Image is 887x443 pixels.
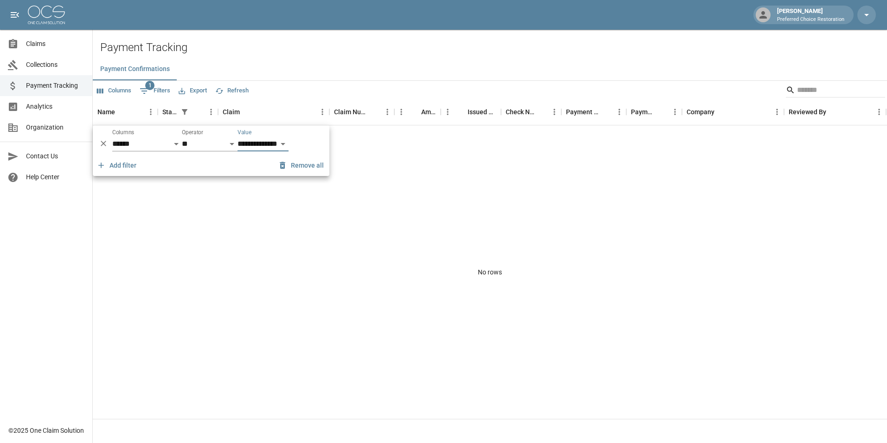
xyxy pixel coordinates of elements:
[182,129,203,137] label: Operator
[204,105,218,119] button: Menu
[95,84,134,98] button: Select columns
[100,41,887,54] h2: Payment Tracking
[329,99,394,125] div: Claim Number
[441,99,501,125] div: Issued Date
[6,6,24,24] button: open drawer
[655,105,668,118] button: Sort
[191,105,204,118] button: Sort
[93,125,887,419] div: No rows
[115,105,128,118] button: Sort
[158,99,218,125] div: Status
[26,81,85,91] span: Payment Tracking
[26,123,85,132] span: Organization
[28,6,65,24] img: ocs-logo-white-transparent.png
[93,58,887,80] div: dynamic tabs
[421,99,436,125] div: Amount
[547,105,561,119] button: Menu
[773,7,848,23] div: [PERSON_NAME]
[218,99,329,125] div: Claim
[93,58,177,80] button: Payment Confirmations
[826,105,839,118] button: Sort
[97,99,115,125] div: Name
[599,105,612,118] button: Sort
[561,99,626,125] div: Payment Method
[26,151,85,161] span: Contact Us
[93,99,158,125] div: Name
[777,16,844,24] p: Preferred Choice Restoration
[238,129,251,137] label: Value
[668,105,682,119] button: Menu
[714,105,727,118] button: Sort
[394,105,408,119] button: Menu
[408,105,421,118] button: Sort
[137,84,173,98] button: Show filters
[872,105,886,119] button: Menu
[784,99,886,125] div: Reviewed By
[380,105,394,119] button: Menu
[631,99,655,125] div: Payment Type
[770,105,784,119] button: Menu
[26,60,85,70] span: Collections
[626,99,682,125] div: Payment Type
[441,105,455,119] button: Menu
[501,99,561,125] div: Check Number
[112,129,134,137] label: Columns
[178,105,191,118] div: 1 active filter
[315,105,329,119] button: Menu
[566,99,599,125] div: Payment Method
[96,137,110,150] button: Delete
[468,99,496,125] div: Issued Date
[26,172,85,182] span: Help Center
[176,84,209,98] button: Export
[93,125,329,176] div: Show filters
[506,99,534,125] div: Check Number
[334,99,367,125] div: Claim Number
[455,105,468,118] button: Sort
[687,99,714,125] div: Company
[26,102,85,111] span: Analytics
[144,105,158,119] button: Menu
[367,105,380,118] button: Sort
[213,84,251,98] button: Refresh
[223,99,240,125] div: Claim
[240,105,253,118] button: Sort
[145,81,154,90] span: 1
[8,426,84,435] div: © 2025 One Claim Solution
[612,105,626,119] button: Menu
[26,39,85,49] span: Claims
[95,157,140,174] button: Add filter
[162,99,178,125] div: Status
[394,99,441,125] div: Amount
[682,99,784,125] div: Company
[534,105,547,118] button: Sort
[178,105,191,118] button: Show filters
[786,83,885,99] div: Search
[789,99,826,125] div: Reviewed By
[276,157,328,174] button: Remove all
